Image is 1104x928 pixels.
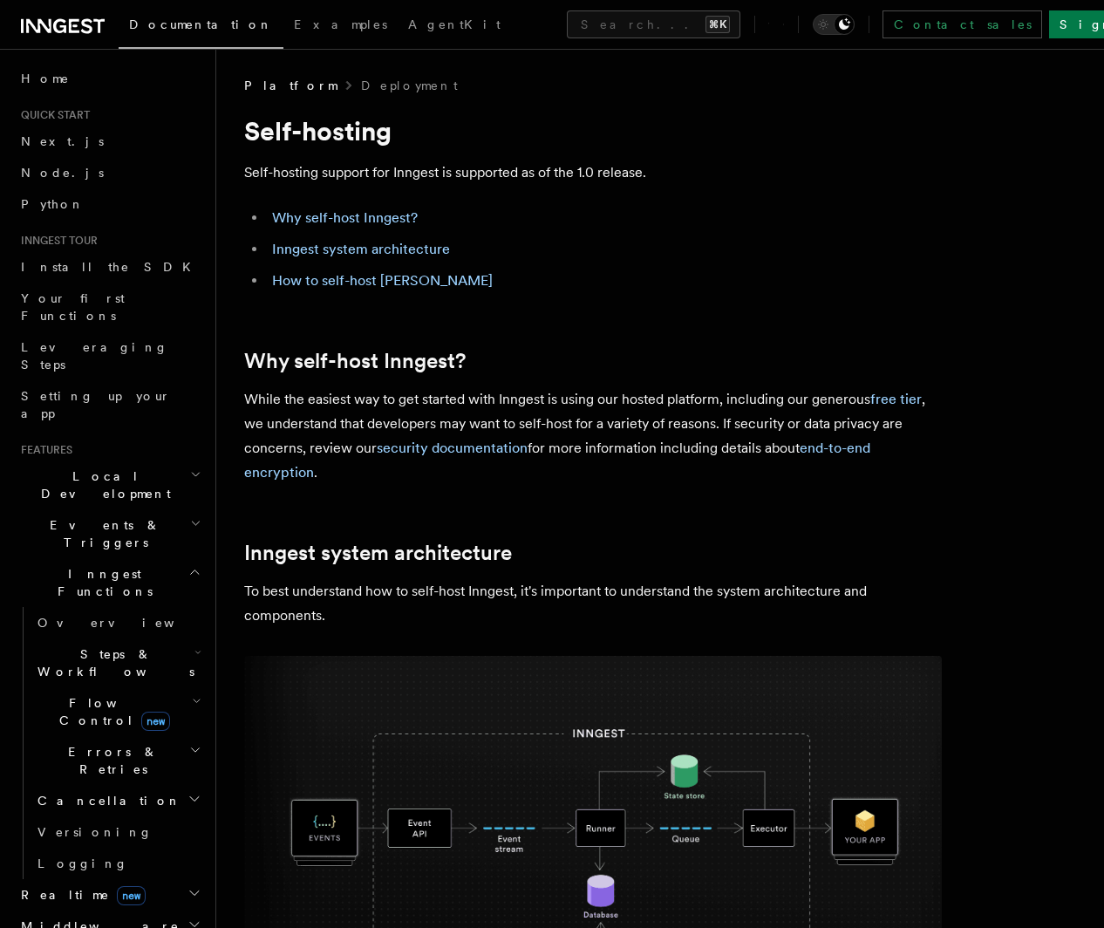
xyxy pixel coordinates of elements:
span: Logging [37,856,128,870]
button: Toggle dark mode [813,14,855,35]
span: Examples [294,17,387,31]
span: Home [21,70,70,87]
span: Next.js [21,134,104,148]
span: Local Development [14,467,190,502]
span: Setting up your app [21,389,171,420]
span: Errors & Retries [31,743,189,778]
span: Python [21,197,85,211]
span: Inngest Functions [14,565,188,600]
span: Events & Triggers [14,516,190,551]
a: security documentation [377,440,528,456]
a: Overview [31,607,205,638]
a: Examples [283,5,398,47]
p: While the easiest way to get started with Inngest is using our hosted platform, including our gen... [244,387,942,485]
a: Logging [31,848,205,879]
span: Quick start [14,108,90,122]
button: Realtimenew [14,879,205,911]
a: free tier [870,391,922,407]
kbd: ⌘K [705,16,730,33]
span: Overview [37,616,217,630]
span: Realtime [14,886,146,904]
a: Why self-host Inngest? [244,349,466,373]
a: Deployment [361,77,458,94]
span: Leveraging Steps [21,340,168,372]
a: Home [14,63,205,94]
span: Documentation [129,17,273,31]
a: Versioning [31,816,205,848]
button: Errors & Retries [31,736,205,785]
span: Node.js [21,166,104,180]
a: Why self-host Inngest? [272,209,418,226]
div: Inngest Functions [14,607,205,879]
a: Next.js [14,126,205,157]
a: Inngest system architecture [272,241,450,257]
button: Search...⌘K [567,10,740,38]
p: Self-hosting support for Inngest is supported as of the 1.0 release. [244,160,942,185]
a: How to self-host [PERSON_NAME] [272,272,493,289]
a: Your first Functions [14,283,205,331]
p: To best understand how to self-host Inngest, it's important to understand the system architecture... [244,579,942,628]
a: Node.js [14,157,205,188]
button: Steps & Workflows [31,638,205,687]
a: Documentation [119,5,283,49]
h1: Self-hosting [244,115,942,147]
button: Cancellation [31,785,205,816]
span: Steps & Workflows [31,645,194,680]
span: AgentKit [408,17,501,31]
a: Inngest system architecture [244,541,512,565]
span: Flow Control [31,694,192,729]
span: Cancellation [31,792,181,809]
a: AgentKit [398,5,511,47]
span: Install the SDK [21,260,201,274]
a: Leveraging Steps [14,331,205,380]
button: Events & Triggers [14,509,205,558]
span: Your first Functions [21,291,125,323]
span: Versioning [37,825,153,839]
a: Setting up your app [14,380,205,429]
button: Local Development [14,461,205,509]
button: Inngest Functions [14,558,205,607]
span: new [117,886,146,905]
a: Python [14,188,205,220]
button: Flow Controlnew [31,687,205,736]
a: Install the SDK [14,251,205,283]
span: Platform [244,77,337,94]
span: new [141,712,170,731]
a: Contact sales [883,10,1042,38]
span: Features [14,443,72,457]
span: Inngest tour [14,234,98,248]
